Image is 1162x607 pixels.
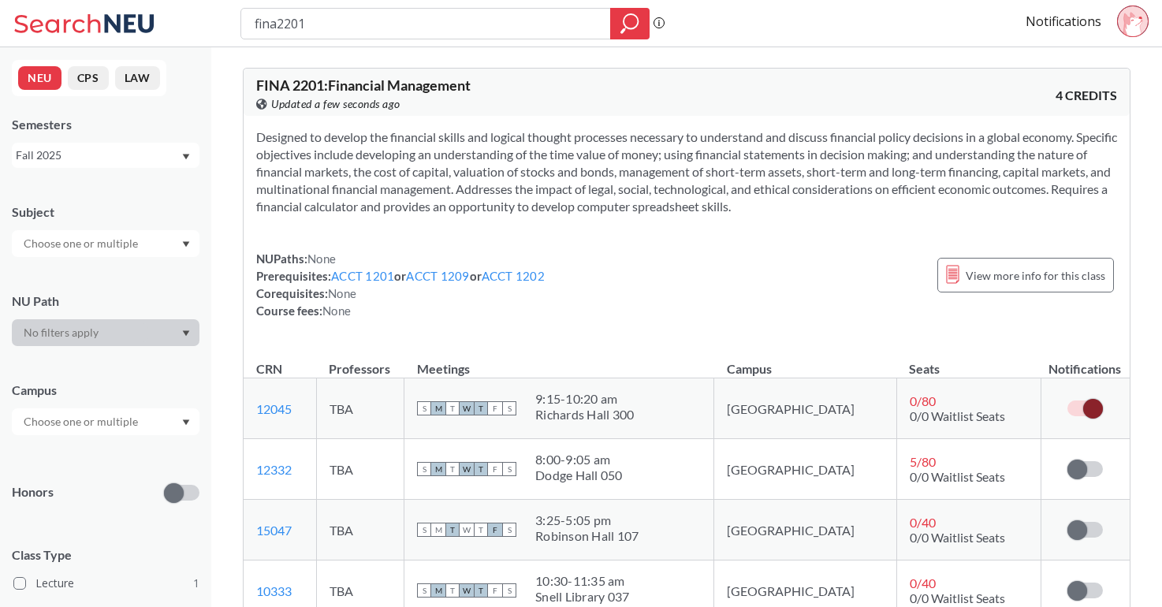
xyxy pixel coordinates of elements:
[910,515,936,530] span: 0 / 40
[12,319,199,346] div: Dropdown arrow
[12,408,199,435] div: Dropdown arrow
[474,523,488,537] span: T
[488,583,502,598] span: F
[12,143,199,168] div: Fall 2025Dropdown arrow
[16,412,148,431] input: Choose one or multiple
[482,269,545,283] a: ACCT 1202
[256,76,471,94] span: FINA 2201 : Financial Management
[331,269,394,283] a: ACCT 1201
[488,523,502,537] span: F
[18,66,61,90] button: NEU
[535,467,623,483] div: Dodge Hall 050
[910,469,1005,484] span: 0/0 Waitlist Seats
[460,401,474,415] span: W
[488,462,502,476] span: F
[714,500,897,560] td: [GEOGRAPHIC_DATA]
[256,462,292,477] a: 12332
[535,391,634,407] div: 9:15 - 10:20 am
[910,590,1005,605] span: 0/0 Waitlist Seats
[13,573,199,594] label: Lecture
[502,401,516,415] span: S
[115,66,160,90] button: LAW
[714,344,897,378] th: Campus
[16,147,181,164] div: Fall 2025
[460,462,474,476] span: W
[12,546,199,564] span: Class Type
[12,292,199,310] div: NU Path
[502,462,516,476] span: S
[488,401,502,415] span: F
[431,523,445,537] span: M
[182,154,190,160] svg: Dropdown arrow
[417,462,431,476] span: S
[966,266,1105,285] span: View more info for this class
[474,401,488,415] span: T
[445,583,460,598] span: T
[535,407,634,423] div: Richards Hall 300
[610,8,650,39] div: magnifying glass
[417,583,431,598] span: S
[714,378,897,439] td: [GEOGRAPHIC_DATA]
[431,401,445,415] span: M
[12,483,54,501] p: Honors
[68,66,109,90] button: CPS
[417,401,431,415] span: S
[322,303,351,318] span: None
[182,241,190,248] svg: Dropdown arrow
[502,583,516,598] span: S
[502,523,516,537] span: S
[16,234,148,253] input: Choose one or multiple
[1041,344,1129,378] th: Notifications
[193,575,199,592] span: 1
[445,401,460,415] span: T
[307,251,336,266] span: None
[474,462,488,476] span: T
[445,462,460,476] span: T
[328,286,356,300] span: None
[256,583,292,598] a: 10333
[910,575,936,590] span: 0 / 40
[316,344,404,378] th: Professors
[12,230,199,257] div: Dropdown arrow
[431,462,445,476] span: M
[714,439,897,500] td: [GEOGRAPHIC_DATA]
[182,419,190,426] svg: Dropdown arrow
[910,393,936,408] span: 0 / 80
[445,523,460,537] span: T
[256,250,545,319] div: NUPaths: Prerequisites: or or Corequisites: Course fees:
[460,583,474,598] span: W
[896,344,1041,378] th: Seats
[535,512,639,528] div: 3:25 - 5:05 pm
[910,530,1005,545] span: 0/0 Waitlist Seats
[535,573,629,589] div: 10:30 - 11:35 am
[620,13,639,35] svg: magnifying glass
[406,269,469,283] a: ACCT 1209
[12,382,199,399] div: Campus
[431,583,445,598] span: M
[256,401,292,416] a: 12045
[182,330,190,337] svg: Dropdown arrow
[1026,13,1101,30] a: Notifications
[910,454,936,469] span: 5 / 80
[535,452,623,467] div: 8:00 - 9:05 am
[460,523,474,537] span: W
[12,203,199,221] div: Subject
[256,360,282,378] div: CRN
[474,583,488,598] span: T
[256,128,1117,215] section: Designed to develop the financial skills and logical thought processes necessary to understand an...
[256,523,292,538] a: 15047
[316,439,404,500] td: TBA
[271,95,400,113] span: Updated a few seconds ago
[535,528,639,544] div: Robinson Hall 107
[910,408,1005,423] span: 0/0 Waitlist Seats
[535,589,629,605] div: Snell Library 037
[253,10,599,37] input: Class, professor, course number, "phrase"
[316,500,404,560] td: TBA
[12,116,199,133] div: Semesters
[316,378,404,439] td: TBA
[1056,87,1117,104] span: 4 CREDITS
[417,523,431,537] span: S
[404,344,714,378] th: Meetings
